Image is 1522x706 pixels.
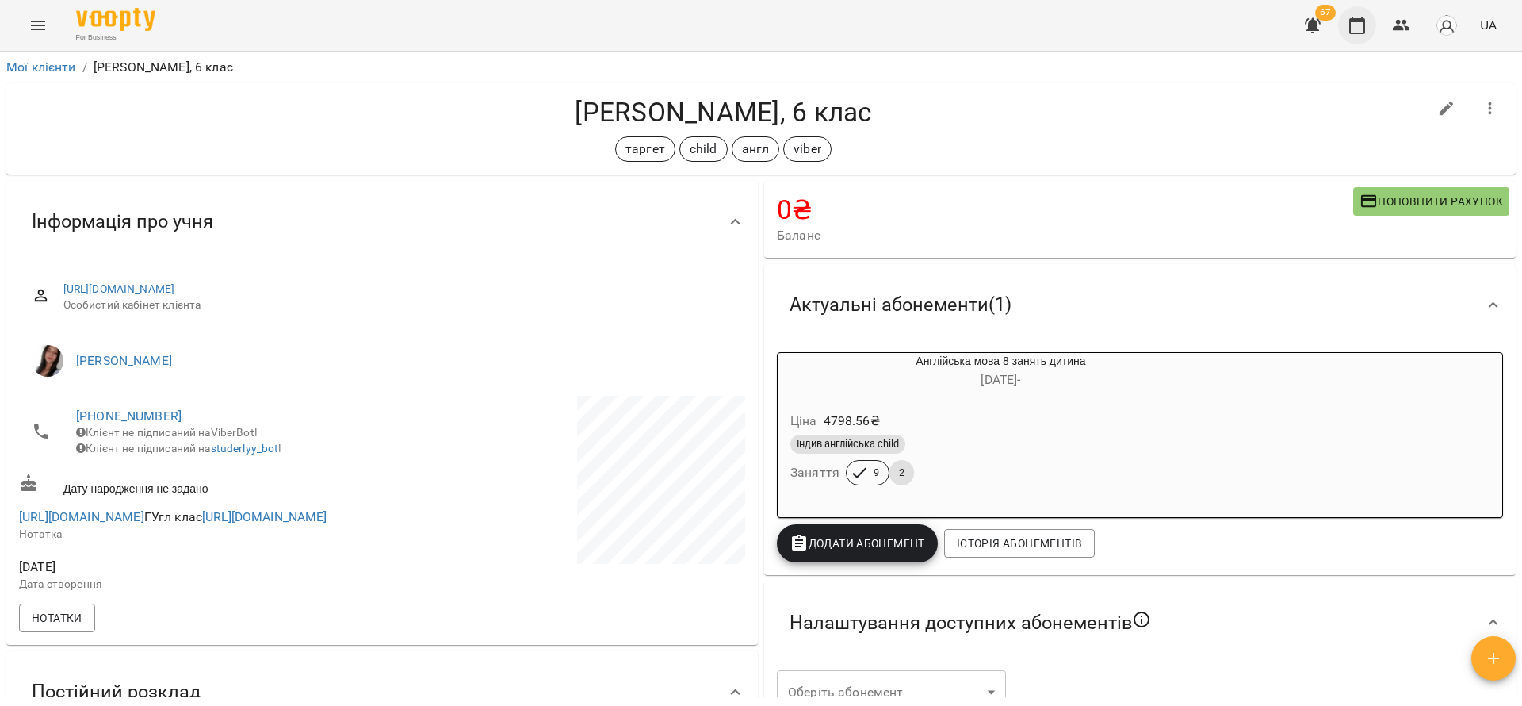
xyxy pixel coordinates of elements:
h4: [PERSON_NAME], 6 клас [19,96,1428,129]
a: [URL][DOMAIN_NAME] [202,509,327,524]
li: / [82,58,87,77]
img: Voopty Logo [76,8,155,31]
span: Актуальні абонементи ( 1 ) [790,293,1011,317]
a: [PHONE_NUMBER] [76,409,182,424]
span: 9 [864,466,889,480]
span: Додати Абонемент [790,534,925,553]
span: For Business [76,33,155,43]
p: Нотатка [19,527,379,543]
a: studerlyy_bot [211,442,279,455]
div: Дату народження не задано [16,470,382,500]
div: Інформація про учня [6,181,758,263]
span: Індив англійська child [790,437,905,451]
button: Нотатки [19,604,95,632]
span: Поповнити рахунок [1359,192,1503,211]
span: 2 [889,466,914,480]
p: Дата створення [19,577,379,593]
h4: 0 ₴ [777,194,1353,226]
img: Рараговська Антоніна Леонівна [32,345,63,377]
span: Клієнт не підписаний на ! [76,442,282,455]
a: Мої клієнти [6,59,76,75]
span: Баланс [777,226,1353,245]
p: 4798.56 ₴ [824,412,880,431]
img: avatar_s.png [1436,14,1458,36]
p: англ [742,140,770,159]
a: [PERSON_NAME] [76,353,172,368]
div: Англійська мова 8 занять дитина [778,353,1224,391]
span: Нотатки [32,608,82,627]
nav: breadcrumb [6,58,1516,77]
button: Поповнити рахунок [1353,187,1509,216]
span: Інформація про учня [32,209,213,234]
p: viber [794,140,821,159]
p: таргет [625,140,665,159]
a: [URL][DOMAIN_NAME] [63,282,175,295]
button: UA [1474,10,1503,40]
span: 67 [1315,5,1336,21]
div: child [679,136,728,162]
div: Налаштування доступних абонементів [764,581,1516,664]
span: Особистий кабінет клієнта [63,297,732,313]
button: Англійська мова 8 занять дитина[DATE]- Ціна4798.56₴Індив англійська childЗаняття92 [778,353,1224,505]
svg: Якщо не обрано жодного, клієнт зможе побачити всі публічні абонементи [1132,610,1151,629]
span: Налаштування доступних абонементів [790,610,1151,635]
div: Актуальні абонементи(1) [764,264,1516,346]
span: Постійний розклад [32,680,201,704]
h6: Заняття [790,462,839,484]
span: Історія абонементів [957,534,1082,553]
span: [DATE] [19,558,379,577]
button: Menu [19,6,57,44]
p: [PERSON_NAME], 6 клас [94,58,233,77]
span: Клієнт не підписаний на ViberBot! [76,426,258,439]
a: [URL][DOMAIN_NAME] [19,509,144,524]
div: viber [783,136,832,162]
h6: Ціна [790,410,817,432]
div: англ [732,136,780,162]
p: child [690,140,717,159]
button: Історія абонементів [944,529,1095,558]
span: [DATE] - [981,372,1020,387]
span: UA [1480,17,1497,33]
button: Додати Абонемент [777,524,938,562]
div: таргет [615,136,675,162]
span: ГУгл клас [19,509,327,524]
